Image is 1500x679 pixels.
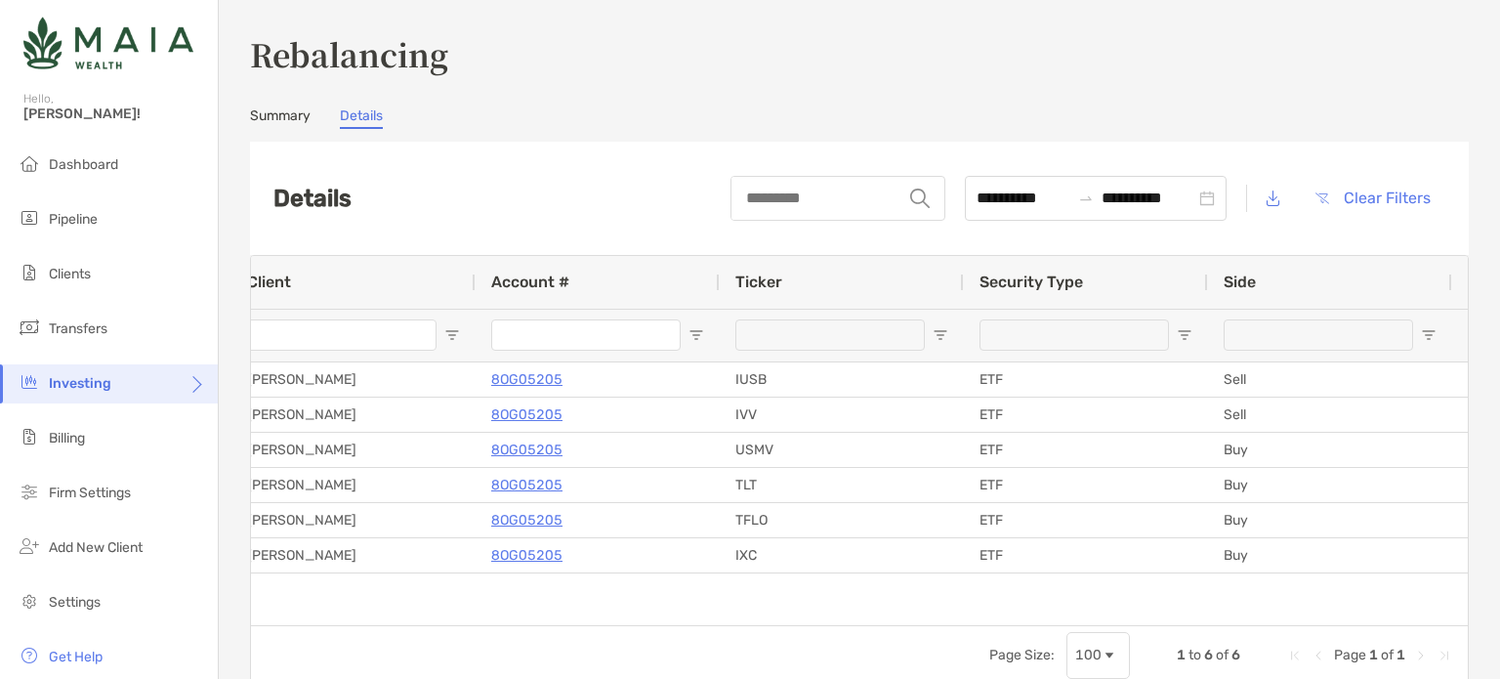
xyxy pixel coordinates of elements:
[1075,647,1102,663] div: 100
[1396,647,1405,663] span: 1
[720,468,964,502] div: TLT
[933,327,948,343] button: Open Filter Menu
[49,430,85,446] span: Billing
[1078,191,1094,206] span: to
[720,503,964,537] div: TFLO
[735,273,782,291] span: Ticker
[231,538,476,573] div: [PERSON_NAME]
[964,433,1208,467] div: ETF
[247,273,291,291] span: Client
[720,398,964,432] div: IVV
[18,644,41,667] img: get-help icon
[1311,648,1326,663] div: Previous Page
[1204,647,1213,663] span: 6
[1413,648,1429,663] div: Next Page
[1188,647,1201,663] span: to
[1287,648,1303,663] div: First Page
[491,438,562,462] a: 8OG05205
[491,273,569,291] span: Account #
[231,503,476,537] div: [PERSON_NAME]
[444,327,460,343] button: Open Filter Menu
[1381,647,1394,663] span: of
[49,649,103,665] span: Get Help
[964,468,1208,502] div: ETF
[18,425,41,448] img: billing icon
[340,107,383,129] a: Details
[18,316,41,339] img: transfers icon
[18,534,41,558] img: add_new_client icon
[49,211,98,228] span: Pipeline
[964,503,1208,537] div: ETF
[18,151,41,175] img: dashboard icon
[49,266,91,282] span: Clients
[1177,327,1192,343] button: Open Filter Menu
[231,433,476,467] div: [PERSON_NAME]
[1334,647,1366,663] span: Page
[18,589,41,613] img: settings icon
[964,398,1208,432] div: ETF
[250,31,1469,76] h3: Rebalancing
[1208,538,1452,573] div: Buy
[491,543,562,568] a: 8OG05205
[231,468,476,502] div: [PERSON_NAME]
[250,107,311,129] a: Summary
[1369,647,1378,663] span: 1
[1437,648,1452,663] div: Last Page
[910,189,930,208] img: input icon
[1421,327,1437,343] button: Open Filter Menu
[1208,503,1452,537] div: Buy
[1066,632,1130,679] div: Page Size
[1208,468,1452,502] div: Buy
[1208,398,1452,432] div: Sell
[49,375,111,392] span: Investing
[964,362,1208,397] div: ETF
[273,185,352,212] h2: Details
[1208,433,1452,467] div: Buy
[49,485,131,501] span: Firm Settings
[720,362,964,397] div: IUSB
[491,508,562,532] a: 8OG05205
[688,327,704,343] button: Open Filter Menu
[1208,362,1452,397] div: Sell
[1224,273,1256,291] span: Side
[49,156,118,173] span: Dashboard
[247,319,437,351] input: Client Filter Input
[231,398,476,432] div: [PERSON_NAME]
[18,261,41,284] img: clients icon
[49,539,143,556] span: Add New Client
[1216,647,1229,663] span: of
[491,319,681,351] input: Account # Filter Input
[979,273,1083,291] span: Security Type
[964,538,1208,573] div: ETF
[1315,192,1329,204] img: button icon
[18,206,41,230] img: pipeline icon
[49,594,101,611] span: Settings
[18,370,41,394] img: investing icon
[49,320,107,337] span: Transfers
[720,538,964,573] div: IXC
[720,433,964,467] div: USMV
[491,473,562,497] a: 8OG05205
[1177,647,1186,663] span: 1
[491,403,562,427] a: 8OG05205
[23,8,193,78] img: Zoe Logo
[18,480,41,503] img: firm-settings icon
[491,367,562,392] a: 8OG05205
[1078,191,1094,206] span: swap-right
[1300,177,1445,220] button: Clear Filters
[989,647,1055,663] div: Page Size:
[23,106,206,122] span: [PERSON_NAME]!
[1231,647,1240,663] span: 6
[231,362,476,397] div: [PERSON_NAME]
